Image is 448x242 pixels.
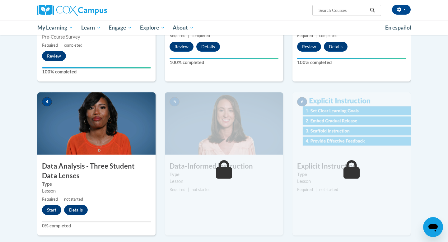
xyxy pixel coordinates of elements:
[297,33,313,38] span: Required
[297,187,313,192] span: Required
[77,21,105,35] a: Learn
[297,171,406,178] label: Type
[42,97,52,106] span: 4
[28,21,420,35] div: Main menu
[64,43,82,48] span: completed
[319,33,338,38] span: completed
[192,33,210,38] span: completed
[42,222,151,229] label: 0% completed
[392,5,411,15] button: Account Settings
[170,97,180,106] span: 5
[423,217,443,237] iframe: Button to launch messaging window
[169,21,198,35] a: About
[165,161,283,171] h3: Data-Informed Instruction
[42,34,151,40] div: Pre-Course Survey
[60,43,62,48] span: |
[42,197,58,202] span: Required
[315,33,317,38] span: |
[42,205,61,215] button: Start
[318,7,368,14] input: Search Courses
[188,187,189,192] span: |
[324,42,348,52] button: Details
[381,21,415,34] a: En español
[315,187,317,192] span: |
[170,171,278,178] label: Type
[42,181,151,188] label: Type
[64,205,88,215] button: Details
[297,178,406,185] div: Lesson
[42,67,151,68] div: Your progress
[37,92,156,155] img: Course Image
[385,24,411,31] span: En español
[196,42,220,52] button: Details
[165,92,283,155] img: Course Image
[42,188,151,194] div: Lesson
[37,5,156,16] a: Cox Campus
[319,187,338,192] span: not started
[42,43,58,48] span: Required
[64,197,83,202] span: not started
[136,21,169,35] a: Explore
[170,59,278,66] label: 100% completed
[170,58,278,59] div: Your progress
[170,178,278,185] div: Lesson
[297,59,406,66] label: 100% completed
[292,92,411,155] img: Course Image
[37,5,107,16] img: Cox Campus
[297,58,406,59] div: Your progress
[170,187,185,192] span: Required
[105,21,136,35] a: Engage
[170,33,185,38] span: Required
[109,24,132,31] span: Engage
[368,7,377,14] button: Search
[292,161,411,171] h3: Explicit Instruction
[81,24,101,31] span: Learn
[188,33,189,38] span: |
[297,42,321,52] button: Review
[170,42,194,52] button: Review
[140,24,165,31] span: Explore
[42,51,66,61] button: Review
[42,68,151,75] label: 100% completed
[37,161,156,181] h3: Data Analysis - Three Student Data Lenses
[33,21,77,35] a: My Learning
[60,197,62,202] span: |
[192,187,211,192] span: not started
[173,24,194,31] span: About
[37,24,73,31] span: My Learning
[297,97,307,106] span: 6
